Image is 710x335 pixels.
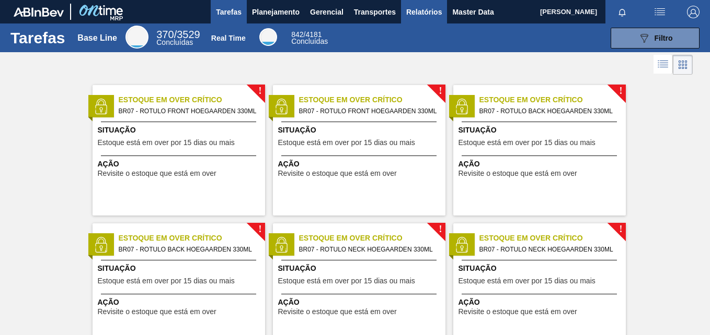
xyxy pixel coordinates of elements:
span: Situação [459,263,623,274]
div: Visão em Lista [654,55,673,75]
button: Filtro [611,28,700,49]
span: BR07 - ROTULO FRONT HOEGAARDEN 330ML [299,105,437,117]
span: ! [258,225,261,233]
span: Revisite o estoque que está em over [98,308,216,316]
span: Filtro [655,34,673,42]
span: Ação [98,297,262,308]
span: Situação [459,125,623,136]
span: Estoque está em over por 15 dias ou mais [459,139,596,147]
span: BR07 - ROTULO FRONT HOEGAARDEN 330ML [119,105,257,117]
span: Estoque em Over Crítico [119,94,265,105]
span: Revisite o estoque que está em over [459,170,577,177]
span: Ação [459,297,623,308]
div: Visão em Cards [673,55,693,75]
span: Estoque está em over por 15 dias ou mais [98,139,235,147]
img: status [454,237,469,253]
span: Estoque em Over Crítico [119,233,265,244]
span: BR07 - ROTULO NECK HOEGAARDEN 330ML [299,244,437,255]
img: Logout [687,6,700,18]
span: Estoque está em over por 15 dias ou mais [278,277,415,285]
div: Real Time [259,28,277,46]
span: Situação [98,125,262,136]
span: Situação [98,263,262,274]
span: Revisite o estoque que está em over [459,308,577,316]
span: Estoque está em over por 15 dias ou mais [459,277,596,285]
div: Real Time [211,34,246,42]
span: Situação [278,263,443,274]
span: / 4181 [291,30,322,39]
div: Real Time [291,31,328,45]
button: Notificações [605,5,639,19]
span: / 3529 [156,29,200,40]
div: Base Line [156,30,200,46]
img: status [93,99,109,114]
div: Base Line [77,33,117,43]
span: Situação [278,125,443,136]
span: Estoque em Over Crítico [479,94,626,105]
img: status [273,237,289,253]
img: status [454,99,469,114]
img: TNhmsLtSVTkK8tSr43FrP2fwEKptu5GPRR3wAAAABJRU5ErkJggg== [14,7,64,17]
span: Concluídas [291,37,328,45]
span: Estoque está em over por 15 dias ou mais [278,139,415,147]
span: Relatórios [406,6,442,18]
span: Revisite o estoque que está em over [278,170,397,177]
span: ! [439,225,442,233]
img: status [273,99,289,114]
span: Estoque em Over Crítico [299,233,445,244]
span: ! [619,225,622,233]
span: ! [439,87,442,95]
span: Transportes [354,6,396,18]
span: 842 [291,30,303,39]
span: Ação [98,159,262,170]
span: Master Data [452,6,494,18]
span: ! [619,87,622,95]
span: Ação [459,159,623,170]
span: Concluídas [156,38,193,46]
div: Base Line [125,26,148,49]
span: BR07 - ROTULO BACK HOEGAARDEN 330ML [479,105,617,117]
span: Revisite o estoque que está em over [98,170,216,177]
span: ! [258,87,261,95]
span: Planejamento [252,6,300,18]
img: status [93,237,109,253]
span: Tarefas [216,6,242,18]
span: Ação [278,159,443,170]
h1: Tarefas [10,32,65,44]
span: BR07 - ROTULO BACK HOEGAARDEN 330ML [119,244,257,255]
span: Gerencial [310,6,343,18]
span: BR07 - ROTULO NECK HOEGAARDEN 330ML [479,244,617,255]
span: Estoque em Over Crítico [479,233,626,244]
span: Ação [278,297,443,308]
img: userActions [654,6,666,18]
span: Revisite o estoque que está em over [278,308,397,316]
span: Estoque está em over por 15 dias ou mais [98,277,235,285]
span: Estoque em Over Crítico [299,94,445,105]
span: 370 [156,29,174,40]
